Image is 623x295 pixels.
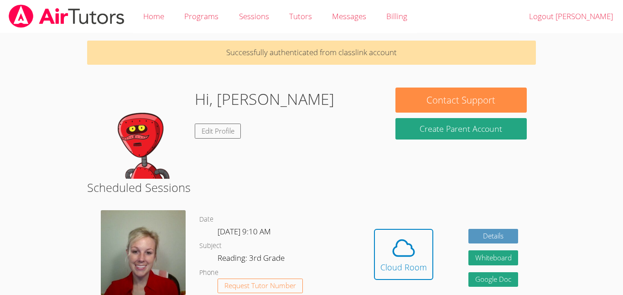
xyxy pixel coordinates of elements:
h2: Scheduled Sessions [87,179,536,196]
dt: Date [199,214,213,225]
span: Messages [332,11,366,21]
div: Cloud Room [380,261,427,274]
dd: Reading: 3rd Grade [218,252,286,267]
dt: Subject [199,240,222,252]
a: Details [468,229,519,244]
a: Edit Profile [195,124,241,139]
button: Create Parent Account [395,118,527,140]
h1: Hi, [PERSON_NAME] [195,88,334,111]
span: Request Tutor Number [224,282,296,289]
button: Whiteboard [468,250,519,265]
p: Successfully authenticated from classlink account [87,41,536,65]
dt: Phone [199,267,218,279]
button: Contact Support [395,88,527,113]
img: default.png [96,88,187,179]
button: Cloud Room [374,229,433,280]
button: Request Tutor Number [218,279,303,294]
a: Google Doc [468,272,519,287]
img: airtutors_banner-c4298cdbf04f3fff15de1276eac7730deb9818008684d7c2e4769d2f7ddbe033.png [8,5,125,28]
span: [DATE] 9:10 AM [218,226,271,237]
img: avatar.png [101,210,186,295]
